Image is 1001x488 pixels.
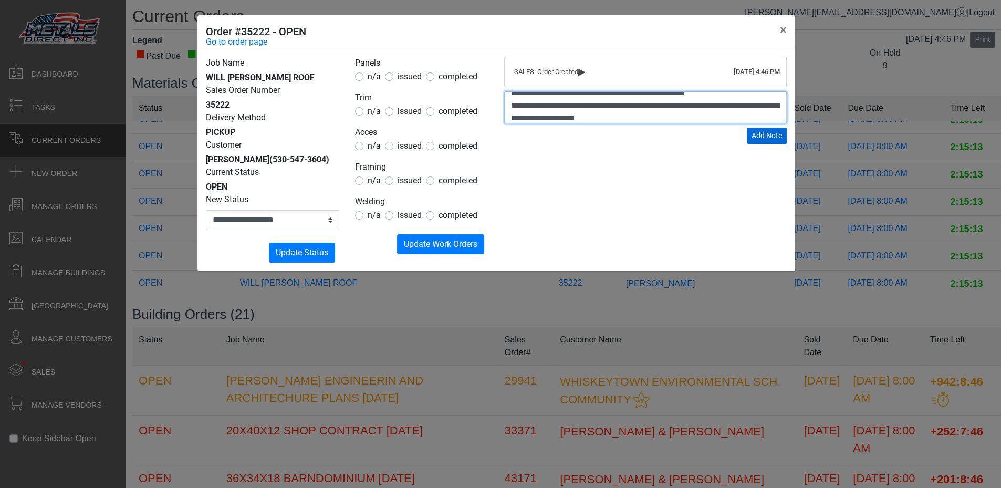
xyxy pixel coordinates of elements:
[771,15,795,45] button: Close
[276,247,328,257] span: Update Status
[398,210,422,220] span: issued
[206,126,339,139] div: PICKUP
[368,71,381,81] span: n/a
[439,106,477,116] span: completed
[355,126,488,140] legend: Acces
[206,193,248,206] label: New Status
[206,84,280,97] label: Sales Order Number
[368,175,381,185] span: n/a
[269,154,329,164] span: (530-547-3604)
[206,72,315,82] span: WILL [PERSON_NAME] ROOF
[398,141,422,151] span: issued
[206,166,259,179] label: Current Status
[404,239,477,249] span: Update Work Orders
[206,36,267,48] a: Go to order page
[206,99,339,111] div: 35222
[747,128,787,144] button: Add Note
[398,71,422,81] span: issued
[206,139,242,151] label: Customer
[439,141,477,151] span: completed
[368,141,381,151] span: n/a
[206,153,339,166] div: [PERSON_NAME]
[734,67,780,77] div: [DATE] 4:46 PM
[439,71,477,81] span: completed
[752,131,782,140] span: Add Note
[355,91,488,105] legend: Trim
[398,175,422,185] span: issued
[269,243,335,263] button: Update Status
[439,175,477,185] span: completed
[514,67,777,77] div: SALES: Order Created
[439,210,477,220] span: completed
[355,161,488,174] legend: Framing
[578,68,586,75] span: ▸
[368,210,381,220] span: n/a
[397,234,484,254] button: Update Work Orders
[355,195,488,209] legend: Welding
[206,181,339,193] div: OPEN
[355,57,488,70] legend: Panels
[206,24,306,39] h5: Order #35222 - OPEN
[398,106,422,116] span: issued
[206,111,266,124] label: Delivery Method
[206,57,244,69] label: Job Name
[368,106,381,116] span: n/a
